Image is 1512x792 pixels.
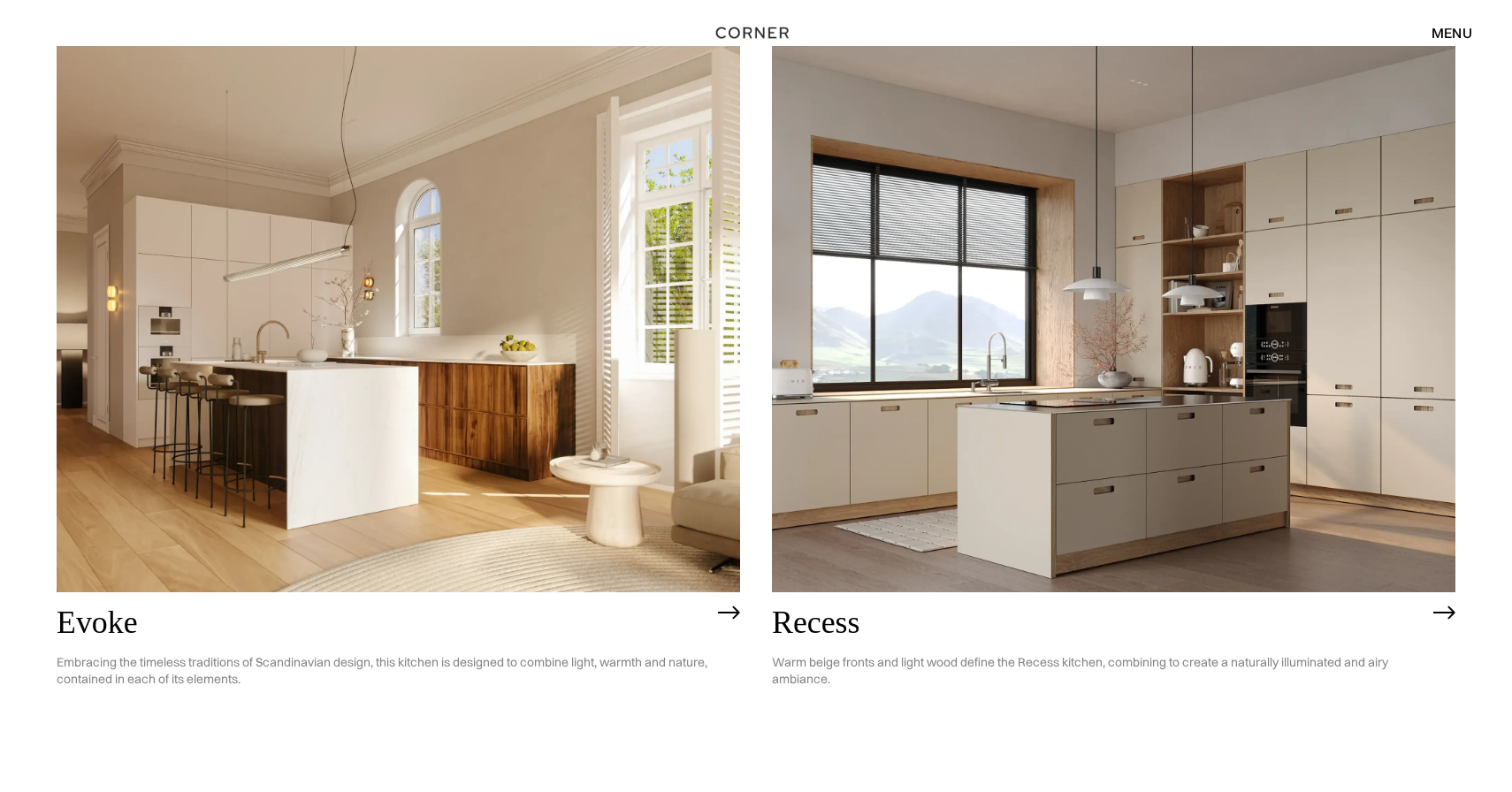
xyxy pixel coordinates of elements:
[772,605,1424,640] h2: Recess
[57,605,709,640] h2: Evoke
[1432,26,1472,40] div: menu
[57,641,709,701] p: Embracing the timeless traditions of Scandinavian design, this kitchen is designed to combine lig...
[1414,18,1472,48] div: menu
[772,641,1424,701] p: Warm beige fronts and light wood define the Recess kitchen, combining to create a naturally illum...
[697,21,815,44] a: home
